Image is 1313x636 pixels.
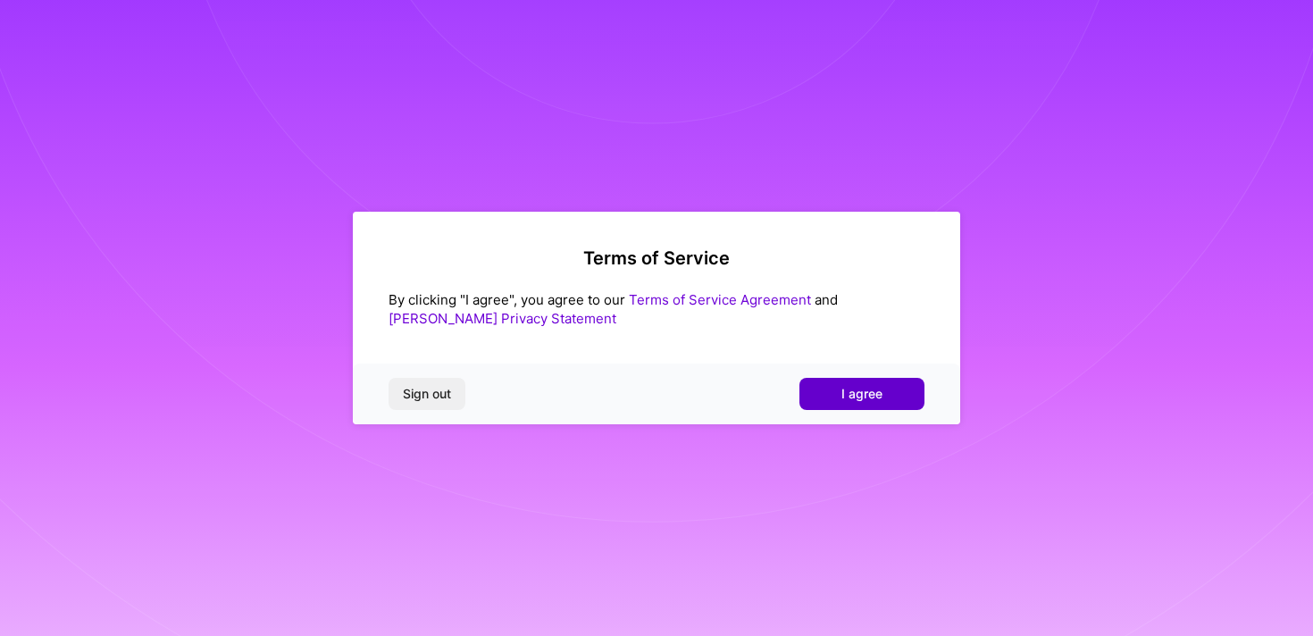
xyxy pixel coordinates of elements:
button: Sign out [389,378,465,410]
button: I agree [799,378,924,410]
a: Terms of Service Agreement [629,291,811,308]
span: I agree [841,385,882,403]
h2: Terms of Service [389,247,924,269]
a: [PERSON_NAME] Privacy Statement [389,310,616,327]
span: Sign out [403,385,451,403]
div: By clicking "I agree", you agree to our and [389,290,924,328]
